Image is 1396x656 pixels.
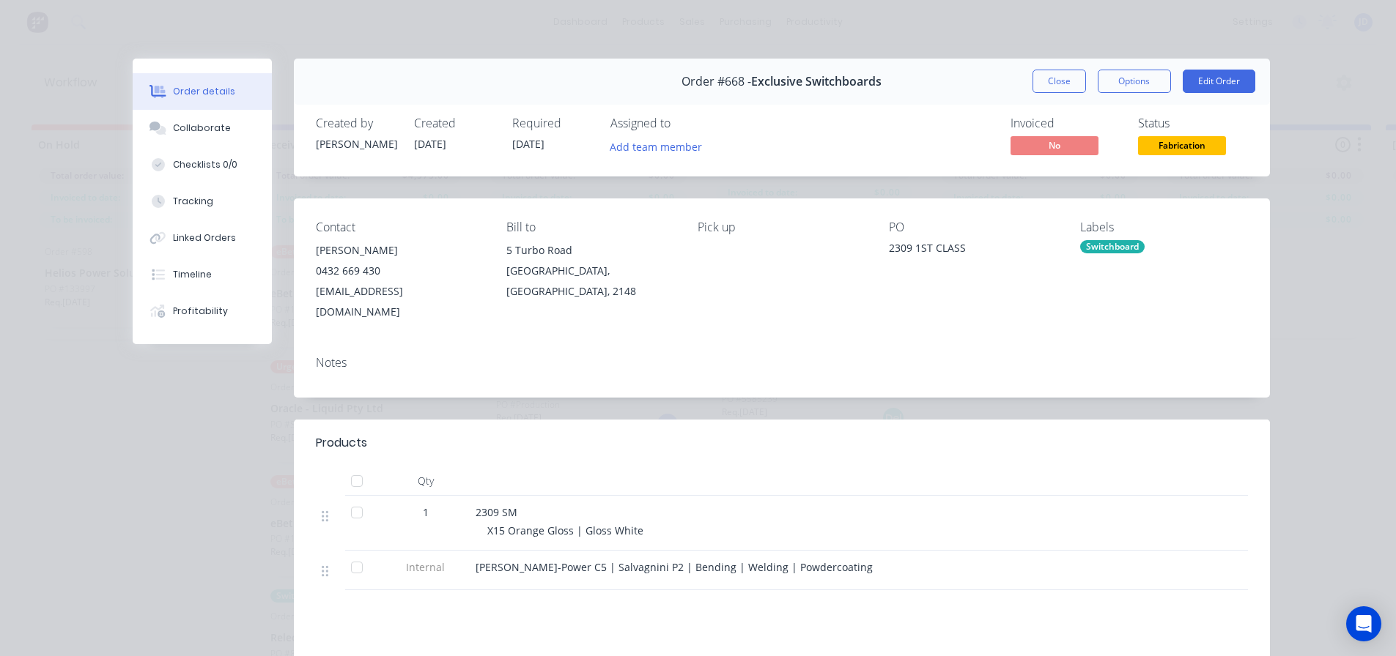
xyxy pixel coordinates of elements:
[1138,116,1248,130] div: Status
[133,183,272,220] button: Tracking
[1098,70,1171,93] button: Options
[316,261,484,281] div: 0432 669 430
[133,220,272,256] button: Linked Orders
[173,268,212,281] div: Timeline
[133,73,272,110] button: Order details
[173,122,231,135] div: Collaborate
[1346,606,1381,641] div: Open Intercom Messenger
[610,136,710,156] button: Add team member
[173,85,235,98] div: Order details
[388,559,464,575] span: Internal
[173,305,228,318] div: Profitability
[682,75,751,89] span: Order #668 -
[889,240,1057,261] div: 2309 1ST CLASS
[133,293,272,329] button: Profitability
[133,146,272,183] button: Checklists 0/0
[133,256,272,293] button: Timeline
[316,356,1248,370] div: Notes
[173,158,237,171] div: Checklists 0/0
[512,137,544,151] span: [DATE]
[1080,240,1145,253] div: Switchboard
[173,231,236,245] div: Linked Orders
[602,136,709,156] button: Add team member
[1080,220,1248,234] div: Labels
[751,75,882,89] span: Exclusive Switchboards
[476,505,517,519] span: 2309 SM
[316,136,396,152] div: [PERSON_NAME]
[487,523,643,537] span: X15 Orange Gloss | Gloss White
[316,434,367,452] div: Products
[382,466,470,496] div: Qty
[512,116,593,130] div: Required
[414,137,446,151] span: [DATE]
[610,116,757,130] div: Assigned to
[1011,136,1098,154] span: No
[889,220,1057,234] div: PO
[316,116,396,130] div: Created by
[506,220,674,234] div: Bill to
[1183,70,1255,93] button: Edit Order
[506,240,674,302] div: 5 Turbo Road[GEOGRAPHIC_DATA], [GEOGRAPHIC_DATA], 2148
[423,504,429,520] span: 1
[506,240,674,261] div: 5 Turbo Road
[1033,70,1086,93] button: Close
[1138,136,1226,154] span: Fabrication
[316,240,484,322] div: [PERSON_NAME]0432 669 430[EMAIL_ADDRESS][DOMAIN_NAME]
[133,110,272,146] button: Collaborate
[316,281,484,322] div: [EMAIL_ADDRESS][DOMAIN_NAME]
[414,116,495,130] div: Created
[506,261,674,302] div: [GEOGRAPHIC_DATA], [GEOGRAPHIC_DATA], 2148
[316,240,484,261] div: [PERSON_NAME]
[476,560,873,574] span: [PERSON_NAME]-Power C5 | Salvagnini P2 | Bending | Welding | Powdercoating
[698,220,865,234] div: Pick up
[173,195,213,208] div: Tracking
[316,220,484,234] div: Contact
[1138,136,1226,158] button: Fabrication
[1011,116,1120,130] div: Invoiced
